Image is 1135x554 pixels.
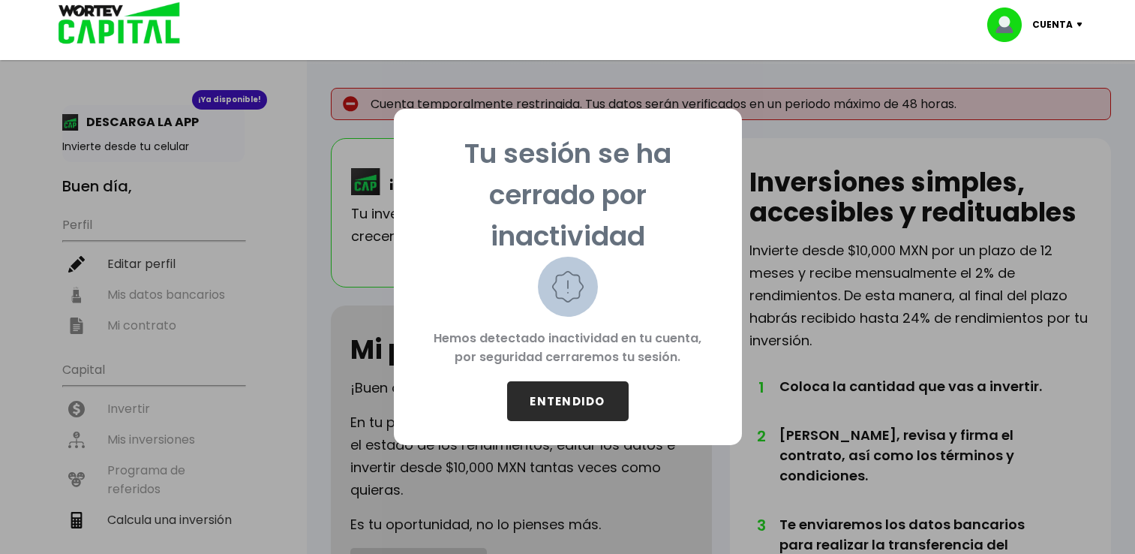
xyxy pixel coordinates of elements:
p: Cuenta [1032,14,1073,36]
p: Tu sesión se ha cerrado por inactividad [418,133,718,257]
p: Hemos detectado inactividad en tu cuenta, por seguridad cerraremos tu sesión. [418,317,718,381]
button: ENTENDIDO [507,381,629,421]
img: icon-down [1073,23,1093,27]
img: profile-image [987,8,1032,42]
img: warning [538,257,598,317]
